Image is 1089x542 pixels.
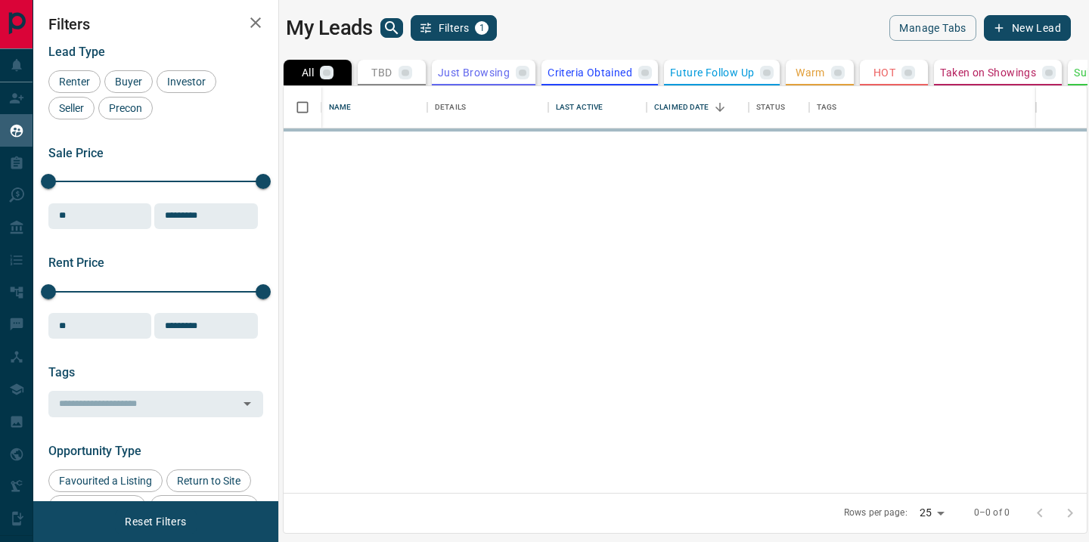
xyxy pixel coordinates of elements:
h2: Filters [48,15,263,33]
button: Reset Filters [115,509,196,534]
span: Opportunity Type [48,444,141,458]
div: Renter [48,70,101,93]
button: New Lead [984,15,1071,41]
span: Sale Price [48,146,104,160]
div: Details [427,86,548,129]
div: Details [435,86,466,129]
p: TBD [371,67,392,78]
p: Warm [796,67,825,78]
p: Taken on Showings [940,67,1036,78]
span: Buyer [110,76,147,88]
div: Last Active [548,86,647,129]
div: Tags [809,86,1036,129]
button: search button [380,18,403,38]
div: 25 [914,502,950,524]
p: Rows per page: [844,506,907,519]
div: Investor [157,70,216,93]
p: Future Follow Up [670,67,754,78]
div: Seller [48,97,95,119]
span: Set up Listing Alert [155,500,253,513]
p: Criteria Obtained [548,67,632,78]
span: Return to Site [172,475,246,487]
button: Manage Tabs [889,15,976,41]
div: Tags [817,86,837,129]
div: Buyer [104,70,153,93]
div: Viewed a Listing [48,495,146,518]
span: Lead Type [48,45,105,59]
span: Tags [48,365,75,379]
div: Name [321,86,427,129]
p: All [302,67,314,78]
div: Favourited a Listing [48,469,163,492]
span: Renter [54,76,95,88]
span: Seller [54,102,89,114]
span: Precon [104,102,147,114]
p: HOT [873,67,895,78]
p: 0–0 of 0 [974,506,1010,519]
span: 1 [476,23,487,33]
div: Name [329,86,352,129]
div: Claimed Date [654,86,709,129]
div: Set up Listing Alert [150,495,259,518]
button: Open [237,393,258,414]
div: Return to Site [166,469,251,492]
p: Just Browsing [438,67,510,78]
span: Investor [162,76,211,88]
button: Filters1 [411,15,498,41]
h1: My Leads [286,16,373,40]
div: Status [749,86,809,129]
div: Status [756,86,785,129]
div: Claimed Date [647,86,749,129]
div: Precon [98,97,153,119]
span: Rent Price [48,256,104,270]
div: Last Active [556,86,603,129]
button: Sort [709,97,731,118]
span: Favourited a Listing [54,475,157,487]
span: Viewed a Listing [54,500,141,513]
